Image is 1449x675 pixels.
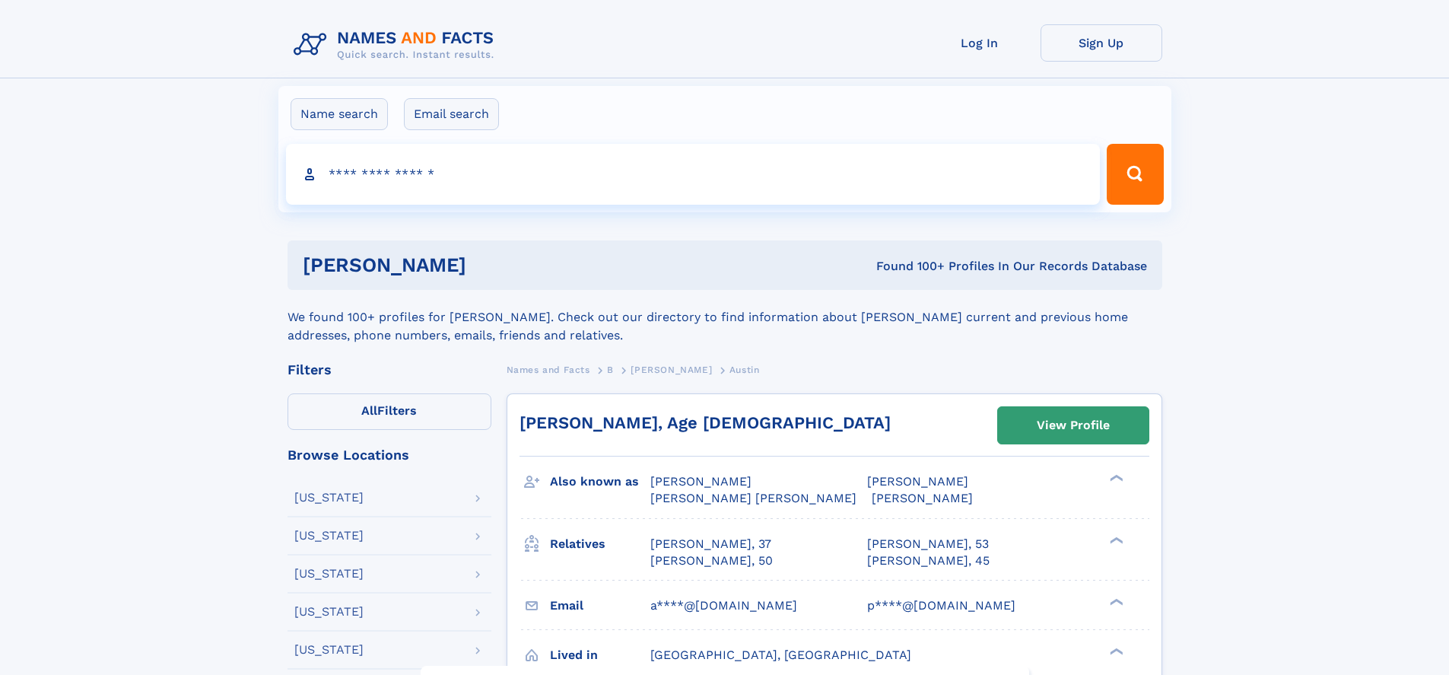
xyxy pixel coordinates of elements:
[650,474,752,489] span: [PERSON_NAME]
[288,290,1162,345] div: We found 100+ profiles for [PERSON_NAME]. Check out our directory to find information about [PERS...
[919,24,1041,62] a: Log In
[1107,144,1163,205] button: Search Button
[867,474,968,489] span: [PERSON_NAME]
[294,606,364,618] div: [US_STATE]
[1106,535,1124,545] div: ❯
[1106,597,1124,607] div: ❯
[291,98,388,130] label: Name search
[288,393,491,430] label: Filters
[872,491,973,505] span: [PERSON_NAME]
[631,365,712,375] span: [PERSON_NAME]
[507,360,590,379] a: Names and Facts
[294,644,364,656] div: [US_STATE]
[550,642,650,668] h3: Lived in
[294,568,364,580] div: [US_STATE]
[1041,24,1162,62] a: Sign Up
[607,365,614,375] span: B
[294,530,364,542] div: [US_STATE]
[288,448,491,462] div: Browse Locations
[998,407,1149,444] a: View Profile
[650,491,856,505] span: [PERSON_NAME] [PERSON_NAME]
[671,258,1147,275] div: Found 100+ Profiles In Our Records Database
[404,98,499,130] label: Email search
[867,552,990,569] a: [PERSON_NAME], 45
[288,24,507,65] img: Logo Names and Facts
[550,469,650,495] h3: Also known as
[286,144,1101,205] input: search input
[867,536,989,552] a: [PERSON_NAME], 53
[550,593,650,619] h3: Email
[631,360,712,379] a: [PERSON_NAME]
[729,365,760,375] span: Austin
[550,531,650,557] h3: Relatives
[294,492,364,504] div: [US_STATE]
[520,413,891,432] a: [PERSON_NAME], Age [DEMOGRAPHIC_DATA]
[1106,646,1124,656] div: ❯
[1037,408,1110,443] div: View Profile
[650,552,773,569] a: [PERSON_NAME], 50
[607,360,614,379] a: B
[1106,473,1124,483] div: ❯
[650,536,771,552] a: [PERSON_NAME], 37
[303,256,672,275] h1: [PERSON_NAME]
[650,648,911,662] span: [GEOGRAPHIC_DATA], [GEOGRAPHIC_DATA]
[288,363,491,377] div: Filters
[361,403,377,418] span: All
